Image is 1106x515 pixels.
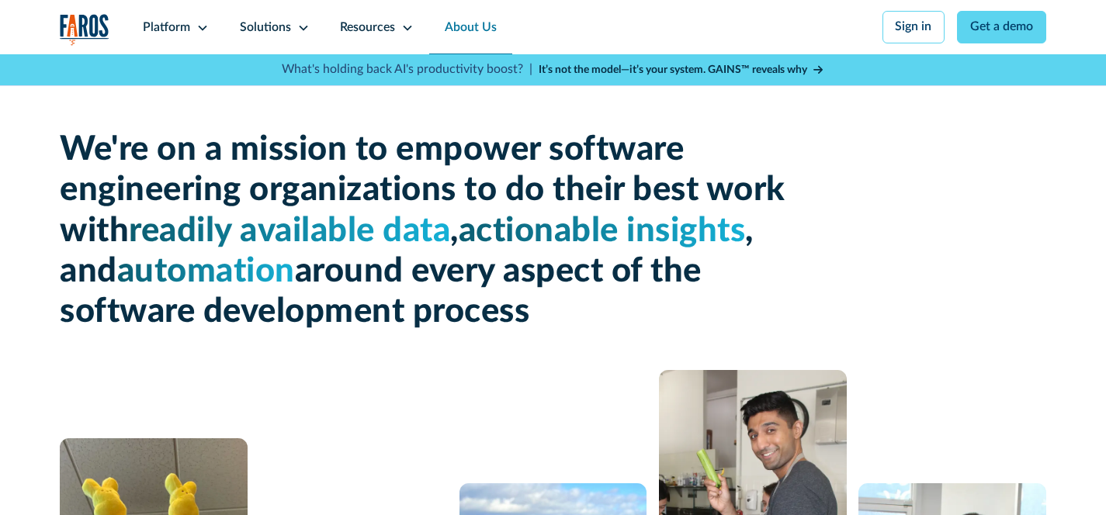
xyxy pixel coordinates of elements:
strong: It’s not the model—it’s your system. GAINS™ reveals why [539,64,807,75]
img: Logo of the analytics and reporting company Faros. [60,14,109,46]
span: readily available data [129,214,450,248]
a: It’s not the model—it’s your system. GAINS™ reveals why [539,62,824,78]
a: Sign in [882,11,945,43]
div: Solutions [240,19,291,37]
h1: We're on a mission to empower software engineering organizations to do their best work with , , a... [60,130,799,333]
span: automation [117,254,295,289]
span: actionable insights [459,214,746,248]
a: Get a demo [957,11,1046,43]
div: Platform [143,19,190,37]
a: home [60,14,109,46]
div: Resources [340,19,395,37]
p: What's holding back AI's productivity boost? | [282,60,532,79]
